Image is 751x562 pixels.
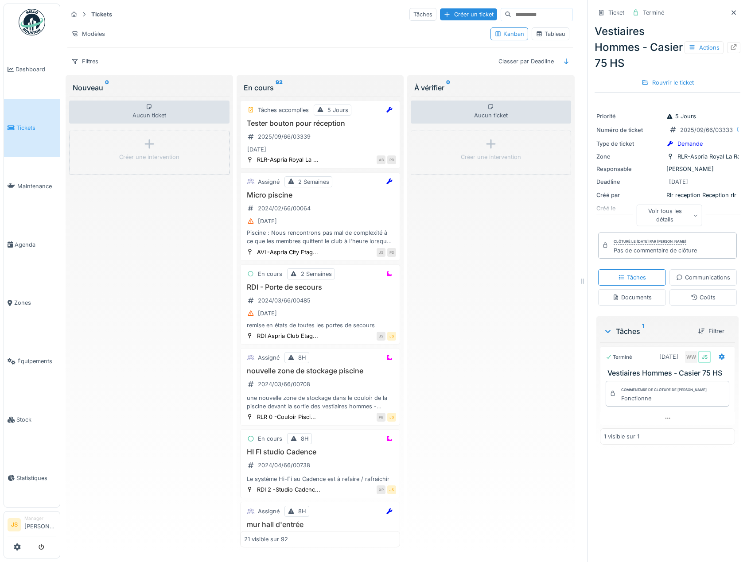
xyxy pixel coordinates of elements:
div: Tâches [409,8,436,21]
a: Stock [4,391,60,449]
div: Assigné [258,178,280,186]
div: Zone [596,152,663,161]
div: Modèles [67,27,109,40]
div: Fonctionne [621,394,707,403]
div: [DATE] [669,178,688,186]
div: Assigné [258,353,280,362]
div: AB [377,155,385,164]
div: Manager [24,515,56,522]
div: Documents [612,293,652,302]
div: 5 Jours [327,106,348,114]
h3: Micro piscine [244,191,397,199]
div: remise en états de toutes les portes de secours [244,321,397,329]
div: Assigné [258,507,280,515]
div: 2024/04/66/00738 [258,461,310,469]
div: AVL-Aspria City Etag... [257,248,318,256]
div: Tâches [603,326,691,337]
h3: RDI - Porte de secours [244,283,397,291]
span: Agenda [15,240,56,249]
div: 2024/03/66/00485 [258,296,311,305]
div: Numéro de ticket [596,126,663,134]
div: Communications [676,273,730,282]
div: JS [387,413,396,422]
a: Agenda [4,215,60,274]
span: Maintenance [17,182,56,190]
div: 2025/09/66/03333 [680,126,733,134]
span: Tickets [16,124,56,132]
div: En cours [244,82,397,93]
strong: Tickets [88,10,116,19]
div: Créer un ticket [440,8,497,20]
div: [DATE] [258,309,277,318]
div: Coûts [691,293,716,302]
div: 1 visible sur 1 [604,432,639,441]
sup: 92 [276,82,283,93]
div: RDI Aspria Club Etag... [257,332,318,340]
div: Classer par Deadline [494,55,558,68]
span: Équipements [17,357,56,365]
div: une nouvelle zone de stockage dans le couloir de la piscine devant la sortie des vestiaires homme... [244,394,397,411]
h3: nouvelle zone de stockage piscine [244,367,397,375]
div: 5 Jours [666,112,696,120]
div: Commentaire de clôture de [PERSON_NAME] [621,387,707,393]
span: Zones [14,298,56,307]
span: Dashboard [16,65,56,74]
li: JS [8,518,21,531]
h3: HI FI studio Cadence [244,448,397,456]
a: Maintenance [4,157,60,216]
img: Badge_color-CXgf-gQk.svg [19,9,45,35]
li: [PERSON_NAME] [24,515,56,534]
div: JS [377,332,385,341]
div: Créer une intervention [119,153,179,161]
div: [DATE] [247,145,266,154]
div: JS [698,351,711,363]
div: Demande [677,140,703,148]
div: XP [377,485,385,494]
div: Priorité [596,112,663,120]
div: 2 Semaines [298,178,329,186]
h3: Tester bouton pour réception [244,119,397,128]
div: Ticket [608,8,624,17]
div: PB [377,413,385,422]
span: Stock [16,415,56,424]
div: Tâches accomplies [258,106,309,114]
div: À vérifier [414,82,568,93]
a: Équipements [4,332,60,391]
div: [DATE] [258,217,277,225]
div: Terminé [643,8,664,17]
div: 21 visible sur 92 [244,535,288,543]
div: RDI 2 -Studio Cadenc... [257,485,320,494]
div: 2 Semaines [301,270,332,278]
div: 8H [301,434,309,443]
div: 2024/03/66/00708 [258,380,310,388]
h3: mur hall d'entrée [244,520,397,529]
div: JS [377,248,385,257]
div: RLR 0 -Couloir Pisci... [257,413,316,421]
sup: 0 [446,82,450,93]
div: 2024/02/66/00064 [258,204,311,213]
div: Filtres [67,55,102,68]
div: JS [387,332,396,341]
sup: 0 [105,82,109,93]
span: Statistiques [16,474,56,482]
div: Nouveau [73,82,226,93]
div: Kanban [494,30,524,38]
a: JS Manager[PERSON_NAME] [8,515,56,536]
div: Voir tous les détails [636,205,702,226]
div: Tâches [618,273,646,282]
div: Actions [685,41,724,54]
div: En cours [258,270,282,278]
sup: 1 [642,326,644,337]
div: Filtrer [694,325,728,337]
div: Créer une intervention [461,153,521,161]
div: RLR-Aspria Royal La ... [257,155,319,164]
div: [PERSON_NAME] [596,165,739,173]
div: Deadline [596,178,663,186]
div: 8H [298,507,306,515]
a: Dashboard [4,40,60,99]
div: Rouvrir le ticket [638,77,697,89]
a: Tickets [4,99,60,157]
div: Rlr reception Reception rlr [596,191,739,199]
div: 2025/09/66/03339 [258,132,311,141]
div: Pas de commentaire de clôture [614,246,697,255]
